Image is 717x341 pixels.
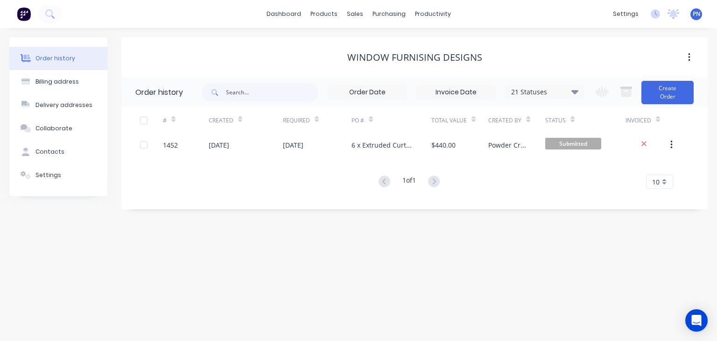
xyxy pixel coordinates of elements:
[9,70,107,93] button: Billing address
[417,85,495,99] input: Invoice Date
[641,81,694,104] button: Create Order
[506,87,584,97] div: 21 Statuses
[685,309,708,332] div: Open Intercom Messenger
[135,87,183,98] div: Order history
[9,47,107,70] button: Order history
[488,107,545,133] div: Created By
[163,107,209,133] div: #
[209,116,233,125] div: Created
[368,7,410,21] div: purchasing
[35,101,92,109] div: Delivery addresses
[347,52,482,63] div: Window Furnising Designs
[163,140,178,150] div: 1452
[351,107,431,133] div: PO #
[652,177,660,187] span: 10
[17,7,31,21] img: Factory
[351,116,364,125] div: PO #
[402,175,416,189] div: 1 of 1
[693,10,700,18] span: PN
[351,140,413,150] div: 6 x Extruded Curtain Rail Profiles - 84 x Clips/Brackets - MEDIUM BRONZE ? COLOUR TBA
[209,107,283,133] div: Created
[209,140,229,150] div: [DATE]
[283,140,303,150] div: [DATE]
[9,163,107,187] button: Settings
[35,171,61,179] div: Settings
[283,116,310,125] div: Required
[226,83,318,102] input: Search...
[431,140,456,150] div: $440.00
[163,116,167,125] div: #
[35,54,75,63] div: Order history
[35,148,64,156] div: Contacts
[35,124,72,133] div: Collaborate
[35,78,79,86] div: Billing address
[431,107,488,133] div: Total Value
[608,7,643,21] div: settings
[431,116,467,125] div: Total Value
[545,138,601,149] span: Submitted
[9,93,107,117] button: Delivery addresses
[283,107,351,133] div: Required
[626,107,671,133] div: Invoiced
[410,7,456,21] div: productivity
[545,107,625,133] div: Status
[545,116,566,125] div: Status
[488,140,527,150] div: Powder Crew
[328,85,407,99] input: Order Date
[342,7,368,21] div: sales
[626,116,651,125] div: Invoiced
[262,7,306,21] a: dashboard
[306,7,342,21] div: products
[9,117,107,140] button: Collaborate
[488,116,521,125] div: Created By
[9,140,107,163] button: Contacts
